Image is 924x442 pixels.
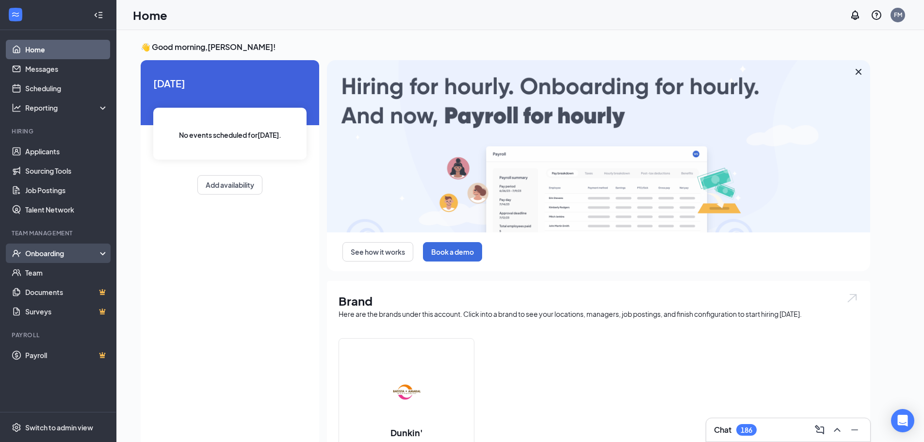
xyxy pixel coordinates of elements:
svg: ComposeMessage [814,424,826,436]
a: Sourcing Tools [25,161,108,180]
div: Switch to admin view [25,423,93,432]
svg: Analysis [12,103,21,113]
div: Open Intercom Messenger [891,409,914,432]
div: Reporting [25,103,109,113]
svg: ChevronUp [831,424,843,436]
a: Messages [25,59,108,79]
button: ComposeMessage [812,422,827,438]
div: Team Management [12,229,106,237]
img: open.6027fd2a22e1237b5b06.svg [846,293,859,304]
button: See how it works [342,242,413,262]
svg: UserCheck [12,248,21,258]
svg: WorkstreamLogo [11,10,20,19]
div: Onboarding [25,248,100,258]
a: Home [25,40,108,59]
button: ChevronUp [829,422,845,438]
h3: Chat [714,425,731,435]
a: Scheduling [25,79,108,98]
svg: QuestionInfo [871,9,882,21]
div: Hiring [12,127,106,135]
svg: Notifications [849,9,861,21]
button: Minimize [847,422,862,438]
h1: Brand [339,293,859,309]
h1: Home [133,7,167,23]
a: Applicants [25,142,108,161]
svg: Settings [12,423,21,432]
div: Here are the brands under this account. Click into a brand to see your locations, managers, job p... [339,309,859,319]
button: Book a demo [423,242,482,262]
a: Job Postings [25,180,108,200]
img: payroll-large.gif [327,60,870,232]
h3: 👋 Good morning, [PERSON_NAME] ! [141,42,870,52]
img: Dunkin' [375,360,438,423]
span: No events scheduled for [DATE] . [179,130,281,140]
div: 186 [741,426,752,434]
div: FM [894,11,902,19]
button: Add availability [197,175,262,195]
svg: Minimize [849,424,860,436]
a: SurveysCrown [25,302,108,321]
a: DocumentsCrown [25,282,108,302]
a: Team [25,263,108,282]
span: [DATE] [153,76,307,91]
h2: Dunkin' [381,426,433,439]
a: Talent Network [25,200,108,219]
div: Payroll [12,331,106,339]
svg: Cross [853,66,864,78]
svg: Collapse [94,10,103,20]
a: PayrollCrown [25,345,108,365]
